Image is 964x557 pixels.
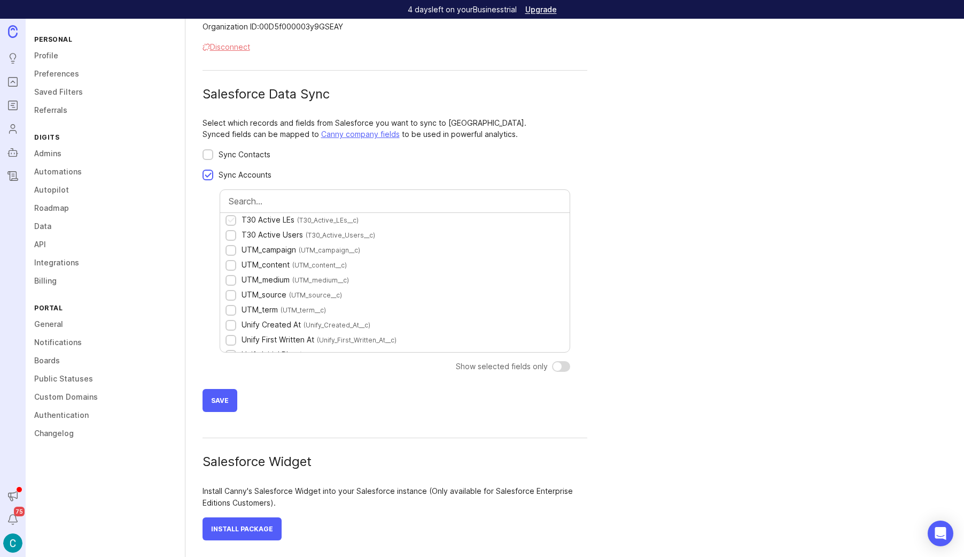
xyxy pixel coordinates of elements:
a: Changelog [3,166,22,186]
a: Referrals [26,101,185,119]
a: Saved Filters [26,83,185,101]
button: Disconnect [203,41,250,53]
span: ( T30_Active_Users__c ) [303,231,375,239]
span: ( Unify_Initial_Play__c ) [297,351,362,359]
a: Canny company fields [321,129,400,139]
a: Public Statuses [26,370,185,388]
div: Personal [26,32,185,47]
div: Sync Contacts [219,149,270,161]
h2: Salesforce Data Sync [203,88,587,101]
h2: Salesforce Widget [203,455,587,468]
a: Notifications [26,333,185,352]
p: Install Canny's Salesforce Widget into your Salesforce instance (Only available for Salesforce En... [203,485,587,517]
span: ( Unify_First_Written_At__c ) [314,336,397,344]
div: UTM_term [242,304,326,316]
p: Select which records and fields from Salesforce you want to sync to [GEOGRAPHIC_DATA]. [203,118,587,128]
div: UTM_campaign [242,244,360,256]
span: ( UTM_term__c ) [278,306,326,314]
div: UTM_source [242,289,342,301]
img: Canny Home [8,25,18,37]
p: Show selected fields only [456,361,548,372]
div: Unify Created At [242,319,370,331]
a: Upgrade [525,6,557,13]
img: Craig Walker [3,533,22,553]
span: ( Unify_Created_At__c ) [301,321,370,329]
a: Ideas [3,49,22,68]
button: Announcements [3,486,22,506]
span: 75 [14,507,25,516]
a: API [26,235,185,254]
p: Organization ID: 00D5f000003y9GSEAY [203,21,587,41]
a: Automations [26,163,185,181]
button: Notifications [3,510,22,529]
a: Portal [3,72,22,91]
a: Roadmaps [3,96,22,115]
div: Unify Initial Play [242,349,362,361]
a: Autopilot [3,143,22,162]
p: 4 days left on your Business trial [408,4,517,15]
a: Changelog [26,424,185,442]
div: T30 Active LEs [242,214,359,226]
div: UTM_medium [242,274,349,286]
a: Preferences [26,65,185,83]
a: Roadmap [26,199,185,217]
div: Portal [26,301,185,315]
div: Open Intercom Messenger [928,521,953,546]
a: Users [3,119,22,139]
a: General [26,315,185,333]
span: ( UTM_campaign__c ) [296,246,360,254]
a: Autopilot [26,181,185,199]
span: Install Package [211,525,273,533]
a: Integrations [26,254,185,272]
a: Authentication [26,406,185,424]
a: Data [26,217,185,235]
a: Boards [26,352,185,370]
a: Admins [26,144,185,163]
div: Digits [26,130,185,144]
div: T30 Active Users [242,229,375,241]
span: ( UTM_content__c ) [290,261,347,269]
div: Sync Accounts [219,169,271,181]
span: Save [211,396,229,405]
span: ( T30_Active_LEs__c ) [294,216,359,224]
input: Search... [229,195,553,207]
span: ( UTM_medium__c ) [290,276,349,284]
button: Install Package [203,517,282,540]
a: Billing [26,272,185,290]
button: Save [203,389,237,412]
p: Synced fields can be mapped to to be used in powerful analytics. [203,128,587,140]
a: Profile [26,47,185,65]
a: Custom Domains [26,388,185,406]
div: Unify First Written At [242,334,397,346]
span: ( UTM_source__c ) [286,291,342,299]
div: UTM_content [242,259,347,271]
